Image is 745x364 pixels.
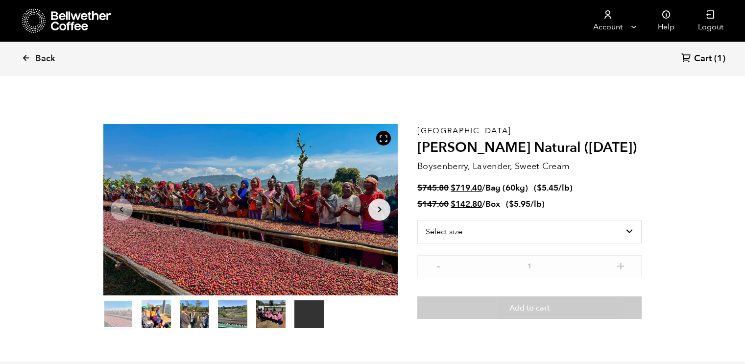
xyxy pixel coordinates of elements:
a: Cart (1) [681,52,725,66]
span: Bag (60kg) [485,182,528,194]
span: $ [509,198,514,210]
bdi: 147.60 [417,198,449,210]
span: $ [451,198,456,210]
video: Your browser does not support the video tag. [294,300,324,328]
p: Boysenberry, Lavender, Sweet Cream [417,160,642,173]
span: Box [485,198,500,210]
span: ( ) [534,182,573,194]
bdi: 5.95 [509,198,530,210]
span: $ [417,198,422,210]
bdi: 5.45 [537,182,558,194]
bdi: 719.40 [451,182,482,194]
span: $ [451,182,456,194]
h2: [PERSON_NAME] Natural ([DATE]) [417,140,642,156]
span: /lb [558,182,570,194]
bdi: 142.80 [451,198,482,210]
span: /lb [530,198,542,210]
span: / [482,198,485,210]
button: + [615,260,627,270]
span: Cart [694,53,712,65]
span: Back [35,53,55,65]
span: (1) [714,53,725,65]
span: ( ) [506,198,545,210]
button: - [432,260,444,270]
span: $ [537,182,542,194]
span: $ [417,182,422,194]
button: Add to cart [417,296,642,319]
bdi: 745.80 [417,182,449,194]
span: / [482,182,485,194]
